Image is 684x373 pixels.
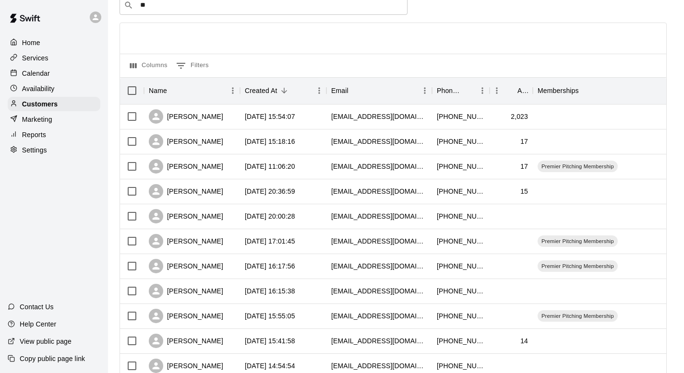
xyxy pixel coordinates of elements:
div: [PERSON_NAME] [149,184,223,198]
div: hokieflanker@gmail.com [331,236,427,246]
span: Premier Pitching Membership [538,312,618,320]
div: Memberships [538,77,579,104]
div: Name [144,77,240,104]
p: Reports [22,130,46,140]
p: View public page [20,337,72,346]
p: Availability [22,84,55,93]
div: 17 [520,137,528,146]
button: Sort [167,84,180,97]
div: katieminahan@gmail.com [331,211,427,221]
p: Contact Us [20,302,54,312]
div: 15 [520,186,528,196]
div: Age [517,77,528,104]
p: Customers [22,99,58,109]
button: Sort [579,84,592,97]
div: Premier Pitching Membership [538,235,618,247]
button: Menu [312,83,326,98]
button: Sort [462,84,475,97]
button: Show filters [174,58,211,73]
div: Email [326,77,432,104]
div: [PERSON_NAME] [149,359,223,373]
div: +13124930003 [437,112,485,121]
div: Phone Number [437,77,462,104]
p: Copy public page link [20,354,85,363]
p: Services [22,53,48,63]
div: 2025-09-18 16:17:56 [245,261,295,271]
div: 2025-09-18 14:54:54 [245,361,295,371]
div: [PERSON_NAME] [149,284,223,298]
div: 17 [520,162,528,171]
div: 2025-09-18 20:00:28 [245,211,295,221]
p: Marketing [22,115,52,124]
div: Premier Pitching Membership [538,260,618,272]
button: Menu [475,83,490,98]
a: Customers [8,97,100,111]
div: 14 [520,336,528,346]
div: Age [490,77,533,104]
div: +18179178044 [437,311,485,321]
a: Marketing [8,112,100,127]
a: Home [8,35,100,50]
div: maglaras12@gmail.com [331,162,427,171]
div: +16468422922 [437,261,485,271]
a: Reports [8,128,100,142]
div: [PERSON_NAME] [149,259,223,273]
div: +12243603566 [437,336,485,346]
div: 2025-09-18 15:55:05 [245,311,295,321]
button: Menu [418,83,432,98]
div: [PERSON_NAME] [149,109,223,124]
div: dawnvictoria212@gmail.com [331,261,427,271]
button: Menu [662,83,677,98]
div: +12628536578 [437,286,485,296]
div: +19146291070 [437,236,485,246]
div: [PERSON_NAME] [149,209,223,223]
button: Select columns [128,58,170,73]
div: Created At [245,77,277,104]
div: Phone Number [432,77,490,104]
span: Premier Pitching Membership [538,262,618,270]
p: Home [22,38,40,47]
div: 2025-09-18 15:41:58 [245,336,295,346]
p: Calendar [22,69,50,78]
button: Menu [490,83,504,98]
div: Premier Pitching Membership [538,310,618,322]
div: rettin1@gmail.com [331,311,427,321]
button: Sort [348,84,362,97]
div: [PERSON_NAME] [149,309,223,323]
div: Name [149,77,167,104]
p: Help Center [20,319,56,329]
div: 2025-09-19 11:06:20 [245,162,295,171]
a: Availability [8,82,100,96]
div: [PERSON_NAME] [149,234,223,248]
div: blakesorensen9@icloud.com [331,186,427,196]
div: [PERSON_NAME] [149,334,223,348]
span: Premier Pitching Membership [538,237,618,245]
div: ihoffenberg@gmail.com [331,112,427,121]
a: Settings [8,143,100,157]
p: Settings [22,145,47,155]
div: +17735733891 [437,211,485,221]
div: [PERSON_NAME] [149,134,223,149]
div: 2025-09-19 15:18:16 [245,137,295,146]
div: 2,023 [511,112,528,121]
div: 2025-09-19 15:54:07 [245,112,295,121]
div: amychristine78@yahoo.com [331,286,427,296]
div: carlosc@jbltd.com [331,361,427,371]
div: Created At [240,77,326,104]
div: Premier Pitching Membership [538,161,618,172]
div: +17732553998 [437,162,485,171]
a: Services [8,51,100,65]
div: 2025-09-18 17:01:45 [245,236,295,246]
div: benjaminhuennekens@yahoo.com [331,336,427,346]
div: [PERSON_NAME] [149,159,223,174]
button: Sort [504,84,517,97]
div: Email [331,77,348,104]
button: Menu [226,83,240,98]
a: Calendar [8,66,100,81]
